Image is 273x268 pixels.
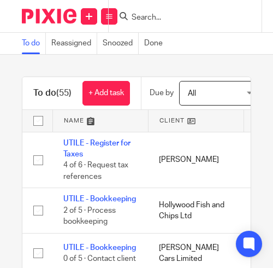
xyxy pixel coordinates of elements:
img: Pixie [22,9,76,24]
span: (55) [56,89,72,97]
a: + Add task [82,81,130,106]
span: 2 of 5 · Process bookkeeping [63,207,116,226]
a: UTILE - Bookkeeping [63,244,136,252]
a: Done [144,33,168,54]
a: UTILE - Register for Taxes [63,139,130,158]
td: Hollywood Fish and Chips Ltd [148,188,244,233]
input: Search [130,13,229,23]
a: UTILE - Bookkeeping [63,195,136,203]
a: Reassigned [51,33,97,54]
td: [PERSON_NAME] [148,132,244,188]
a: Snoozed [103,33,139,54]
h1: To do [33,88,72,99]
span: 0 of 5 · Contact client [63,255,136,263]
p: Due by [150,88,174,98]
span: All [188,90,196,97]
a: To do [22,33,46,54]
span: 4 of 6 · Request tax references [63,161,128,180]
